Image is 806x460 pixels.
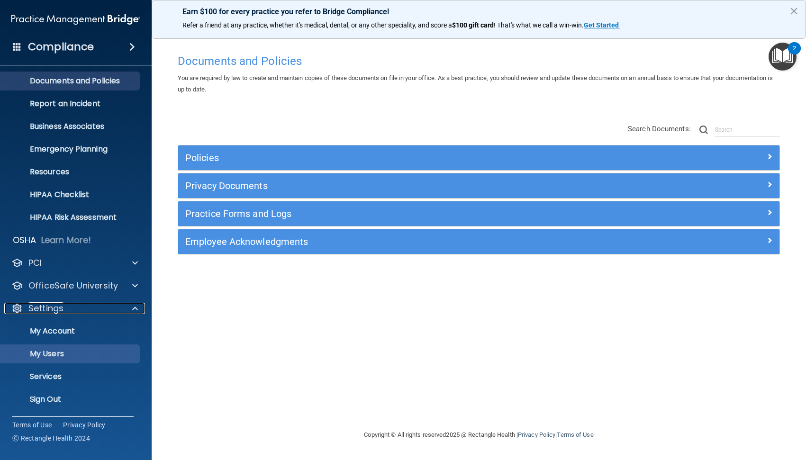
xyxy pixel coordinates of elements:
[6,99,136,108] p: Report an Incident
[6,213,136,222] p: HIPAA Risk Assessment
[185,208,622,219] h5: Practice Forms and Logs
[6,144,136,154] p: Emergency Planning
[584,21,619,29] strong: Get Started
[63,420,106,430] a: Privacy Policy
[185,150,772,165] a: Policies
[178,55,780,67] h4: Documents and Policies
[6,372,136,381] p: Services
[28,280,118,291] p: OfficeSafe University
[769,43,797,71] button: Open Resource Center, 2 new notifications
[28,40,94,54] h4: Compliance
[185,153,622,163] h5: Policies
[628,125,691,133] span: Search Documents:
[6,190,136,199] p: HIPAA Checklist
[452,21,494,29] strong: $100 gift card
[6,167,136,177] p: Resources
[715,123,780,137] input: Search
[6,76,136,86] p: Documents and Policies
[642,393,795,431] iframe: Drift Widget Chat Controller
[12,433,90,443] span: Ⓒ Rectangle Health 2024
[699,126,708,134] img: ic-search.3b580494.png
[11,10,140,29] img: PMB logo
[12,420,52,430] a: Terms of Use
[11,303,138,314] a: Settings
[185,236,622,247] h5: Employee Acknowledgments
[28,257,42,269] p: PCI
[494,21,584,29] span: ! That's what we call a win-win.
[11,280,138,291] a: OfficeSafe University
[6,349,136,359] p: My Users
[178,74,773,93] span: You are required by law to create and maintain copies of these documents on file in your office. ...
[185,206,772,221] a: Practice Forms and Logs
[6,395,136,404] p: Sign Out
[185,178,772,193] a: Privacy Documents
[185,180,622,191] h5: Privacy Documents
[182,21,452,29] span: Refer a friend at any practice, whether it's medical, dental, or any other speciality, and score a
[182,7,775,16] p: Earn $100 for every practice you refer to Bridge Compliance!
[6,326,136,336] p: My Account
[185,234,772,249] a: Employee Acknowledgments
[584,21,620,29] a: Get Started
[789,3,798,18] button: Close
[557,431,593,438] a: Terms of Use
[306,420,652,450] div: Copyright © All rights reserved 2025 @ Rectangle Health | |
[28,303,63,314] p: Settings
[13,235,36,246] p: OSHA
[41,235,91,246] p: Learn More!
[6,122,136,131] p: Business Associates
[11,257,138,269] a: PCI
[793,48,796,61] div: 2
[518,431,555,438] a: Privacy Policy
